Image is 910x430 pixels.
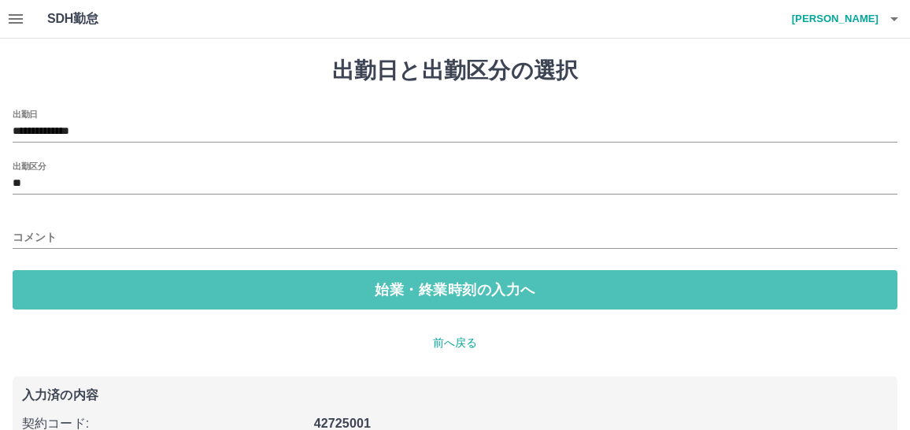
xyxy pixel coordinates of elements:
button: 始業・終業時刻の入力へ [13,270,897,310]
p: 入力済の内容 [22,389,888,402]
label: 出勤日 [13,108,38,120]
b: 42725001 [314,417,371,430]
p: 前へ戻る [13,335,897,351]
h1: 出勤日と出勤区分の選択 [13,57,897,84]
label: 出勤区分 [13,160,46,172]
